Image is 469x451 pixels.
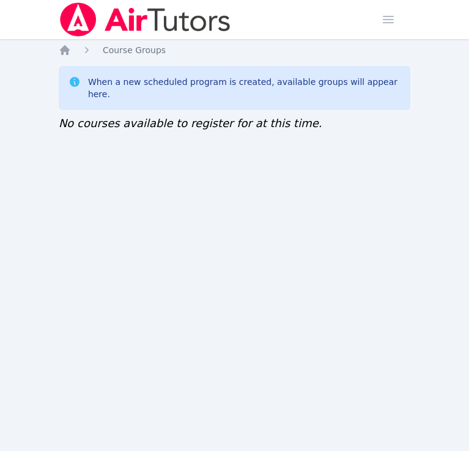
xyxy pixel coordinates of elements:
[103,44,166,56] a: Course Groups
[103,45,166,55] span: Course Groups
[59,44,410,56] nav: Breadcrumb
[88,76,401,100] div: When a new scheduled program is created, available groups will appear here.
[59,2,232,37] img: Air Tutors
[59,117,322,130] span: No courses available to register for at this time.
